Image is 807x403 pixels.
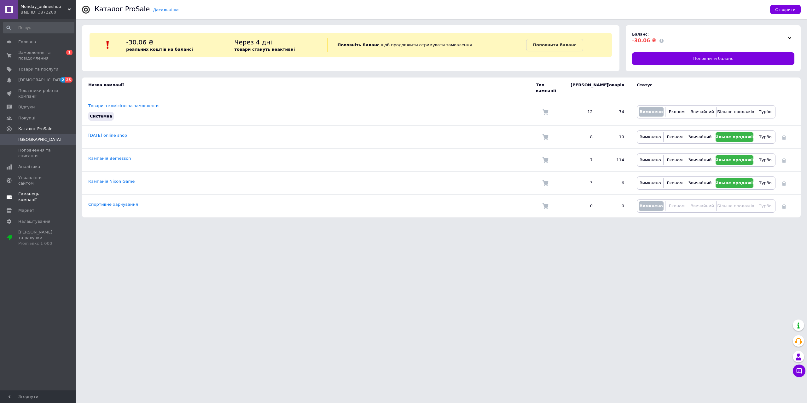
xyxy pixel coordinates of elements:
[639,132,662,142] button: Вимкнено
[18,219,50,224] span: Налаштування
[564,195,599,218] td: 0
[669,204,685,208] span: Економ
[691,109,714,114] span: Звичайний
[20,9,76,15] div: Ваш ID: 3872200
[18,77,65,83] span: [DEMOGRAPHIC_DATA]
[757,132,774,142] button: Турбо
[716,178,753,188] button: Більше продажів
[126,38,153,46] span: -30.06 ₴
[688,132,712,142] button: Звичайний
[18,88,58,99] span: Показники роботи компанії
[564,126,599,149] td: 8
[639,178,662,188] button: Вимкнено
[714,158,755,162] span: Більше продажів
[564,98,599,126] td: 12
[759,204,771,208] span: Турбо
[665,132,684,142] button: Економ
[639,155,662,165] button: Вимкнено
[18,104,35,110] span: Відгуки
[770,5,801,14] button: Створити
[759,109,771,114] span: Турбо
[88,179,135,184] a: Кампанія Nixon Game
[667,107,686,117] button: Економ
[639,107,664,117] button: Вимкнено
[640,181,661,185] span: Вимкнено
[542,157,549,163] img: Комісія за замовлення
[18,191,58,203] span: Гаманець компанії
[337,43,379,47] b: Поповніть Баланс
[103,40,113,50] img: :exclamation:
[639,109,663,114] span: Вимкнено
[599,126,630,149] td: 19
[82,78,536,98] td: Назва кампанії
[564,149,599,172] td: 7
[564,78,599,98] td: [PERSON_NAME]
[667,158,682,162] span: Економ
[667,181,682,185] span: Економ
[632,32,649,37] span: Баланс:
[665,178,684,188] button: Економ
[18,229,58,247] span: [PERSON_NAME] та рахунки
[757,155,774,165] button: Турбо
[691,204,714,208] span: Звичайний
[18,66,58,72] span: Товари та послуги
[782,135,786,139] a: Видалити
[716,132,753,142] button: Більше продажів
[328,38,526,52] div: , щоб продовжити отримувати замовлення
[667,135,682,139] span: Економ
[782,181,786,185] a: Видалити
[18,164,40,170] span: Аналітика
[235,47,295,52] b: товари стануть неактивні
[599,98,630,126] td: 74
[60,77,65,83] span: 2
[718,107,753,117] button: Більше продажів
[88,202,138,207] a: Спортивне харчування
[88,133,127,138] a: [DATE] online shop
[88,156,131,161] a: Кампанія Bernesson
[18,115,35,121] span: Покупці
[632,37,656,43] span: -30.06 ₴
[542,134,549,140] img: Комісія за замовлення
[542,109,549,115] img: Комісія за замовлення
[18,147,58,159] span: Поповнення та списання
[717,204,754,208] span: Більше продажів
[688,155,712,165] button: Звичайний
[18,175,58,186] span: Управління сайтом
[690,201,715,211] button: Звичайний
[775,7,796,12] span: Створити
[688,178,712,188] button: Звичайний
[688,158,712,162] span: Звичайний
[66,50,73,55] span: 1
[639,201,664,211] button: Вимкнено
[782,204,786,208] a: Видалити
[536,78,564,98] td: Тип кампанії
[717,109,754,114] span: Більше продажів
[757,178,774,188] button: Турбо
[235,38,272,46] span: Через 4 дні
[714,181,755,185] span: Більше продажів
[599,78,630,98] td: Товарів
[18,137,61,142] span: [GEOGRAPHIC_DATA]
[599,149,630,172] td: 114
[126,47,193,52] b: реальних коштів на балансі
[688,135,712,139] span: Звичайний
[716,155,753,165] button: Більше продажів
[542,203,549,209] img: Комісія за замовлення
[669,109,685,114] span: Економ
[564,172,599,195] td: 3
[599,195,630,218] td: 0
[714,135,755,139] span: Більше продажів
[757,201,774,211] button: Турбо
[693,56,733,61] span: Поповнити баланс
[759,135,772,139] span: Турбо
[20,4,68,9] span: Monday_onlineshop
[18,50,58,61] span: Замовлення та повідомлення
[639,204,663,208] span: Вимкнено
[65,77,73,83] span: 25
[18,208,34,213] span: Маркет
[18,241,58,246] div: Prom мікс 1 000
[533,43,576,47] b: Поповнити баланс
[526,39,583,51] a: Поповнити баланс
[542,180,549,186] img: Комісія за замовлення
[757,107,774,117] button: Турбо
